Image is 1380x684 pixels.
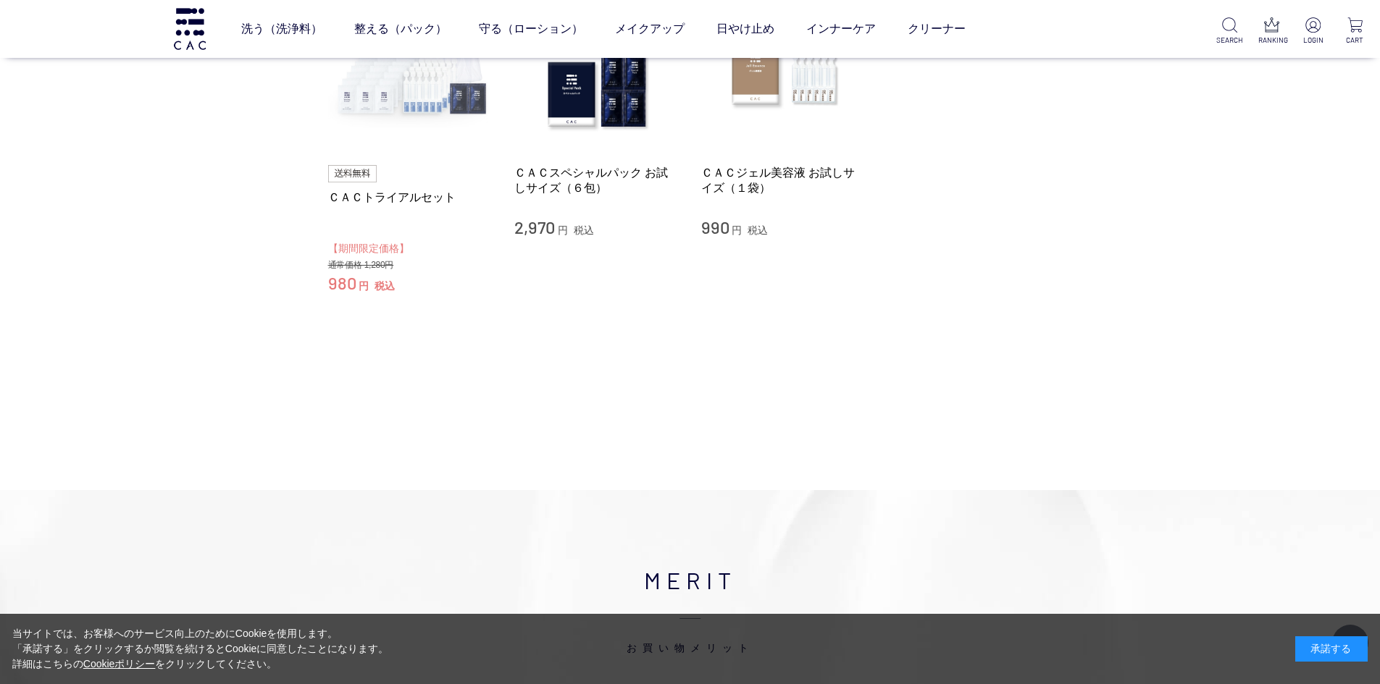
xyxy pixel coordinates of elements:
[615,9,685,49] a: メイクアップ
[1258,17,1285,46] a: RANKING
[172,597,1208,655] span: お買い物メリット
[172,562,1208,655] h2: MERIT
[701,165,866,196] a: ＣＡＣジェル美容液 お試しサイズ（１袋）
[479,9,583,49] a: 守る（ローション）
[354,9,447,49] a: 整える（パック）
[1300,17,1326,46] a: LOGIN
[1342,35,1368,46] p: CART
[12,626,389,672] div: 当サイトでは、お客様へのサービス向上のためにCookieを使用します。 「承諾する」をクリックするか閲覧を続けるとCookieに同意したことになります。 詳細はこちらの をクリックしてください。
[1342,17,1368,46] a: CART
[716,9,774,49] a: 日やけ止め
[328,260,493,271] div: 通常価格 1,280円
[83,658,156,670] a: Cookieポリシー
[514,165,679,196] a: ＣＡＣスペシャルパック お試しサイズ（６包）
[1216,17,1243,46] a: SEARCH
[748,224,768,236] span: 税込
[574,224,594,236] span: 税込
[328,272,356,293] span: 980
[806,9,876,49] a: インナーケア
[1216,35,1243,46] p: SEARCH
[701,216,729,237] span: 990
[172,8,208,49] img: logo
[241,9,322,49] a: 洗う（洗浄料）
[328,190,493,205] a: ＣＡＣトライアルセット
[732,224,742,236] span: 円
[514,216,555,237] span: 2,970
[1258,35,1285,46] p: RANKING
[1300,35,1326,46] p: LOGIN
[375,280,395,292] span: 税込
[908,9,966,49] a: クリーナー
[328,165,377,182] img: 送料無料
[1295,636,1368,662] div: 承諾する
[359,280,369,292] span: 円
[558,224,568,236] span: 円
[328,240,493,257] div: 【期間限定価格】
